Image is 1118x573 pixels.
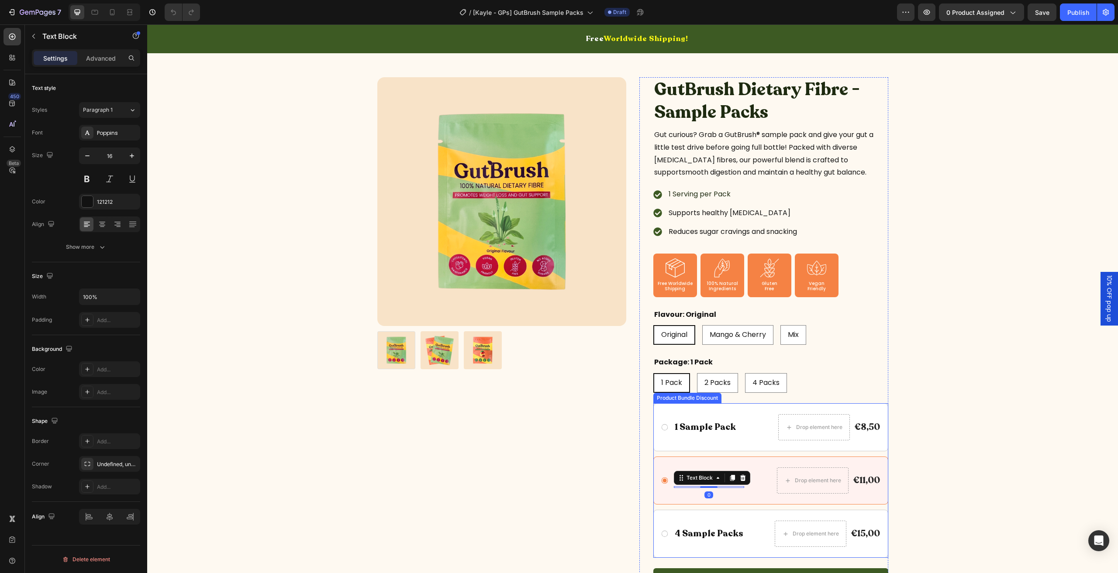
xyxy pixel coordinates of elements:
[507,105,726,153] span: Gut curious? Grab a GutBrush® sample pack and give your gut a little test drive before going full...
[706,396,734,409] div: €8,50
[32,239,140,255] button: Show more
[506,544,741,565] button: Add to cart
[32,552,140,566] button: Delete element
[32,198,45,206] div: Color
[79,102,140,118] button: Paragraph 1
[97,438,138,446] div: Add...
[648,453,694,460] div: Drop element here
[62,554,110,565] div: Delete element
[43,54,68,63] p: Settings
[32,415,60,427] div: Shape
[521,164,650,176] p: 1 Serving per Pack
[506,53,741,100] h1: GutBrush Dietary Fibre - Sample Packs
[649,262,690,268] p: Friendly
[32,388,47,396] div: Image
[521,202,650,212] span: Reduces sugar cravings and snacking
[958,251,966,298] span: 10% OFF pop up
[97,316,138,324] div: Add...
[601,257,643,262] p: Gluten
[3,3,65,21] button: 7
[147,24,1118,573] iframe: To enrich screen reader interactions, please activate Accessibility in Grammarly extension settings
[538,449,567,457] div: Text Block
[32,343,74,355] div: Background
[97,483,138,491] div: Add...
[1060,3,1097,21] button: Publish
[473,8,583,17] span: [Kayle - GPs] GutBrush Sample Packs
[508,370,573,377] div: Product Bundle Discount
[1088,530,1109,551] div: Open Intercom Messenger
[528,504,596,515] p: 4 Sample Packs
[32,316,52,324] div: Padding
[703,503,734,516] div: €15,00
[605,353,632,363] span: 4 Packs
[83,106,113,114] span: Paragraph 1
[645,506,692,513] div: Drop element here
[165,3,200,21] div: Undo/Redo
[32,84,56,92] div: Text style
[97,198,138,206] div: 121212
[42,31,117,41] p: Text Block
[32,106,47,114] div: Styles
[514,353,535,363] span: 1 Pack
[32,365,45,373] div: Color
[97,129,138,137] div: Poppins
[613,8,626,16] span: Draft
[66,243,107,251] div: Show more
[528,397,589,408] p: 1 Sample Pack
[86,54,116,63] p: Advanced
[1067,8,1089,17] div: Publish
[554,257,596,268] p: 100% Natural Ingredients
[557,353,583,363] span: 2 Packs
[97,460,138,468] div: Undefined, undefined, undefined, undefined
[8,93,21,100] div: 450
[562,305,619,315] span: Mango & Cherry
[32,460,49,468] div: Corner
[57,7,61,17] p: 7
[649,399,695,406] div: Drop element here
[7,160,21,167] div: Beta
[32,511,57,523] div: Align
[1028,3,1056,21] button: Save
[32,219,56,230] div: Align
[32,483,52,491] div: Shadow
[649,257,690,262] p: Vegan
[939,3,1024,21] button: 0 product assigned
[456,9,541,19] span: Worldwide Shipping!
[557,467,566,474] div: 0
[521,183,643,193] span: Supports healthy [MEDICAL_DATA]
[79,289,140,305] input: Auto
[705,449,734,463] div: €11,00
[507,257,549,268] p: Free Worldwide Shipping
[439,9,456,19] span: Free
[1035,9,1049,16] span: Save
[32,271,55,282] div: Size
[97,366,138,374] div: Add...
[97,388,138,396] div: Add...
[32,293,46,301] div: Width
[507,104,740,154] p: smooth digestion and maintain a healthy gut balance.
[32,437,49,445] div: Border
[32,129,43,137] div: Font
[641,305,652,315] span: Mix
[32,150,55,161] div: Size
[506,331,566,345] legend: Package: 1 Pack
[469,8,471,17] span: /
[514,305,540,315] span: Original
[946,8,1004,17] span: 0 product assigned
[506,283,570,298] legend: Flavour: Original
[601,262,643,268] p: Free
